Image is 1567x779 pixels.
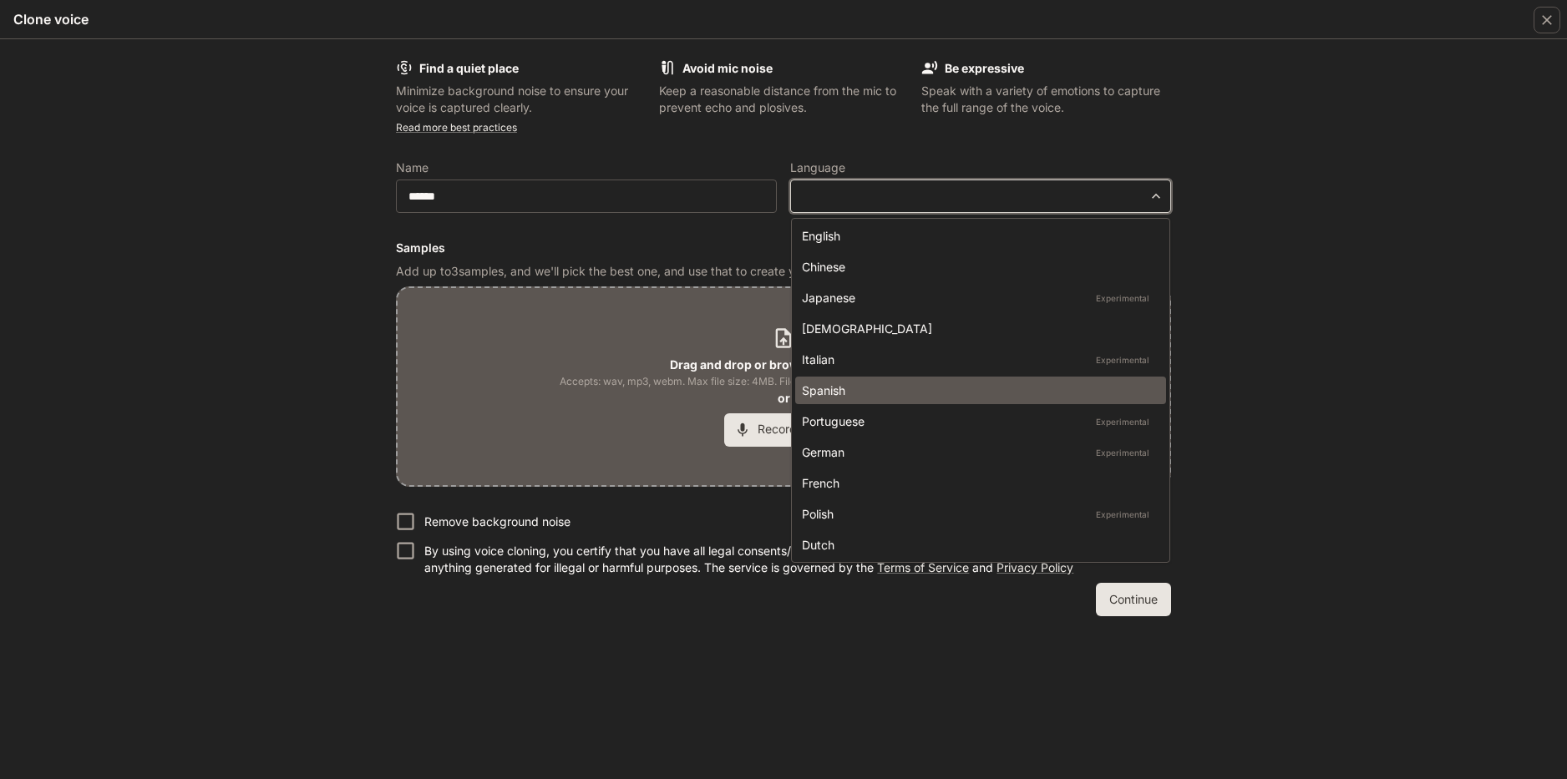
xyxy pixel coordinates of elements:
[1093,352,1153,367] p: Experimental
[802,412,1153,430] div: Portuguese
[802,351,1153,368] div: Italian
[802,320,1153,337] div: [DEMOGRAPHIC_DATA]
[802,443,1153,461] div: German
[802,382,1153,399] div: Spanish
[802,227,1153,245] div: English
[802,536,1153,554] div: Dutch
[1093,414,1153,429] p: Experimental
[1093,507,1153,522] p: Experimental
[802,474,1153,492] div: French
[802,505,1153,523] div: Polish
[802,289,1153,306] div: Japanese
[802,258,1153,276] div: Chinese
[1093,291,1153,306] p: Experimental
[1093,445,1153,460] p: Experimental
